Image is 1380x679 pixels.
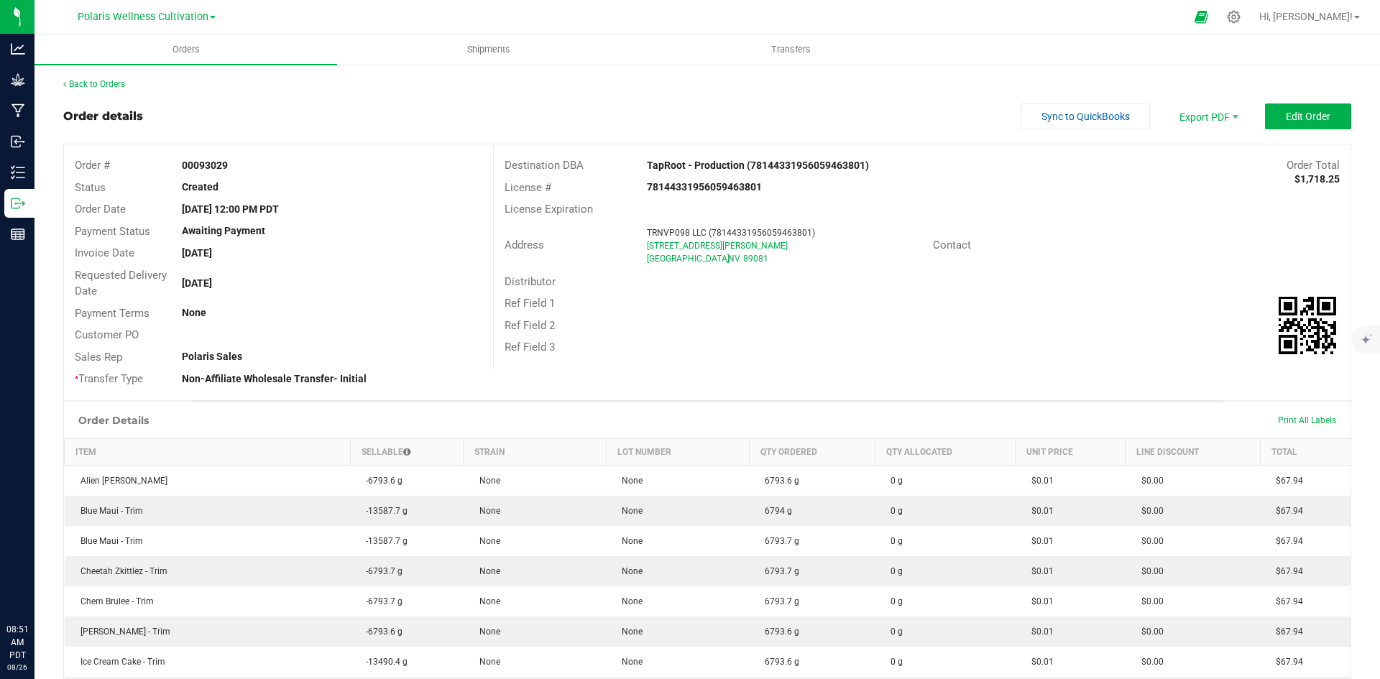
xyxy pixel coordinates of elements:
[758,596,799,606] span: 6793.7 g
[1134,627,1164,637] span: $0.00
[1041,111,1130,122] span: Sync to QuickBooks
[359,596,402,606] span: -6793.7 g
[153,43,219,56] span: Orders
[472,506,500,516] span: None
[758,627,799,637] span: 6793.6 g
[337,34,640,65] a: Shipments
[615,566,643,576] span: None
[1024,476,1054,486] span: $0.01
[78,11,208,23] span: Polaris Wellness Cultivation
[1259,11,1353,22] span: Hi, [PERSON_NAME]!
[11,134,25,149] inline-svg: Inbound
[758,657,799,667] span: 6793.6 g
[615,506,643,516] span: None
[11,73,25,87] inline-svg: Grow
[505,341,555,354] span: Ref Field 3
[1269,506,1303,516] span: $67.94
[606,438,749,465] th: Lot Number
[875,438,1016,465] th: Qty Allocated
[11,165,25,180] inline-svg: Inventory
[472,627,500,637] span: None
[75,159,110,172] span: Order #
[359,506,408,516] span: -13587.7 g
[73,476,167,486] span: Alien [PERSON_NAME]
[75,246,134,259] span: Invoice Date
[75,269,167,298] span: Requested Delivery Date
[6,662,28,673] p: 08/26
[1126,438,1261,465] th: Line Discount
[1269,657,1303,667] span: $67.94
[505,181,551,194] span: License #
[75,372,143,385] span: Transfer Type
[883,596,903,606] span: 0 g
[1134,476,1164,486] span: $0.00
[11,196,25,211] inline-svg: Outbound
[728,254,740,264] span: NV
[359,657,408,667] span: -13490.4 g
[1269,476,1303,486] span: $67.94
[615,476,643,486] span: None
[758,506,792,516] span: 6794 g
[505,275,556,288] span: Distributor
[883,536,903,546] span: 0 g
[1279,297,1336,354] img: Scan me!
[63,108,143,125] div: Order details
[1134,596,1164,606] span: $0.00
[1269,627,1303,637] span: $67.94
[883,476,903,486] span: 0 g
[472,476,500,486] span: None
[647,254,730,264] span: [GEOGRAPHIC_DATA]
[472,596,500,606] span: None
[1260,438,1351,465] th: Total
[78,415,149,426] h1: Order Details
[1134,536,1164,546] span: $0.00
[182,277,212,289] strong: [DATE]
[615,596,643,606] span: None
[472,657,500,667] span: None
[505,159,584,172] span: Destination DBA
[73,627,170,637] span: [PERSON_NAME] - Trim
[1269,566,1303,576] span: $67.94
[73,596,154,606] span: Chem Brulee - Trim
[749,438,875,465] th: Qty Ordered
[1287,159,1340,172] span: Order Total
[883,566,903,576] span: 0 g
[647,160,869,171] strong: TapRoot - Production (78144331956059463801)
[63,79,125,89] a: Back to Orders
[1279,297,1336,354] qrcode: 00093029
[11,42,25,56] inline-svg: Analytics
[1134,657,1164,667] span: $0.00
[647,228,815,238] span: TRNVP098 LLC (78144331956059463801)
[73,657,165,667] span: Ice Cream Cake - Trim
[182,247,212,259] strong: [DATE]
[505,239,544,251] span: Address
[73,506,143,516] span: Blue Maui - Trim
[75,203,126,216] span: Order Date
[1164,103,1251,129] li: Export PDF
[472,536,500,546] span: None
[883,657,903,667] span: 0 g
[73,566,167,576] span: Cheetah Zkittlez - Trim
[1265,103,1351,129] button: Edit Order
[65,438,351,465] th: Item
[75,225,150,238] span: Payment Status
[1278,415,1336,425] span: Print All Labels
[505,297,555,310] span: Ref Field 1
[1294,173,1340,185] strong: $1,718.25
[752,43,830,56] span: Transfers
[350,438,463,465] th: Sellable
[42,562,60,579] iframe: Resource center unread badge
[11,103,25,118] inline-svg: Manufacturing
[1024,536,1054,546] span: $0.01
[359,476,402,486] span: -6793.6 g
[615,627,643,637] span: None
[182,373,367,384] strong: Non-Affiliate Wholesale Transfer- Initial
[73,536,143,546] span: Blue Maui - Trim
[182,307,206,318] strong: None
[1024,566,1054,576] span: $0.01
[1024,627,1054,637] span: $0.01
[1016,438,1126,465] th: Unit Price
[11,227,25,241] inline-svg: Reports
[6,623,28,662] p: 08:51 AM PDT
